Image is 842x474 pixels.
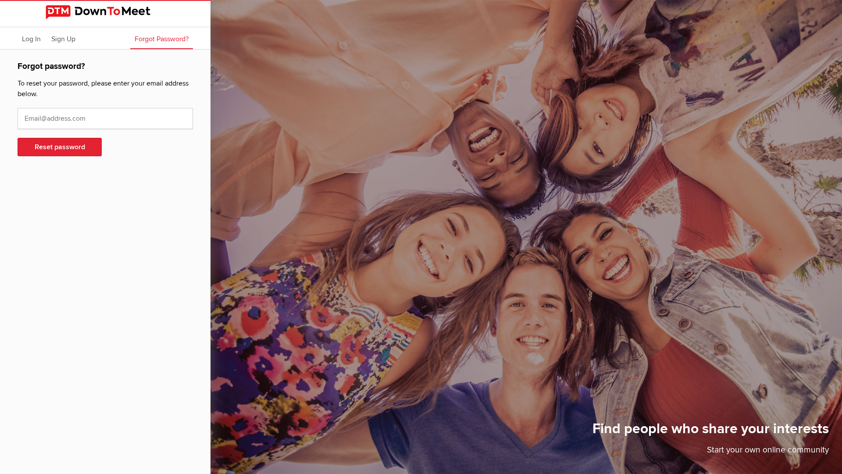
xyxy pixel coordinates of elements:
a: Sign Up [47,27,80,49]
p: Start your own online community [592,444,829,461]
p: To reset your password, please enter your email address below. [18,78,193,104]
img: DownToMeet [46,5,165,19]
span: Sign Up [51,35,75,43]
span: Forgot Password? [135,35,189,43]
input: Email@address.com [18,108,193,129]
h1: Forgot password? [18,60,193,78]
a: Forgot Password? [130,27,193,49]
span: Log In [22,35,41,43]
h1: Find people who share your interests [592,420,829,444]
button: Reset password [18,138,102,156]
a: Log In [18,27,45,49]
